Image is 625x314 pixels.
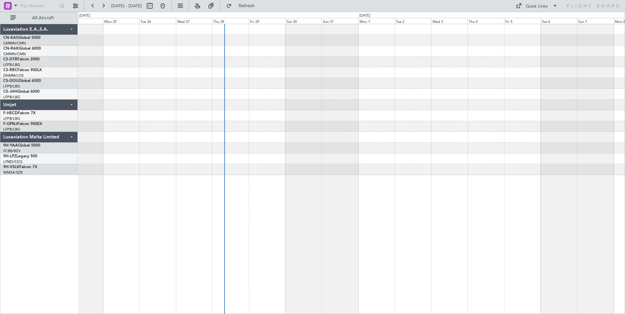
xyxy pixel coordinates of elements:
a: LFPB/LBG [3,127,20,132]
div: Sun 31 [322,18,358,24]
span: CS-RRC [3,68,17,72]
span: F-HECD [3,111,18,115]
div: [DATE] [359,13,370,19]
div: Sat 30 [285,18,322,24]
a: F-GPNJFalcon 900EX [3,122,42,126]
a: CS-DOUGlobal 6500 [3,79,41,83]
button: All Aircraft [7,13,71,23]
a: CS-DTRFalcon 2000 [3,57,40,61]
a: 9H-YAAGlobal 5000 [3,144,40,148]
div: [DATE] [79,13,90,19]
button: Refresh [223,1,262,11]
a: CN-RAKGlobal 6000 [3,47,41,51]
span: 9H-VSLK [3,165,19,169]
span: CS-JHH [3,90,17,94]
div: Quick Links [526,3,548,10]
span: 9H-LPZ [3,154,16,158]
div: Tue 2 [395,18,431,24]
span: 9H-YAA [3,144,18,148]
a: LFPB/LBG [3,84,20,89]
div: Fri 29 [249,18,285,24]
a: GMMN/CMN [3,52,26,56]
div: Fri 5 [504,18,541,24]
a: 9H-VSLKFalcon 7X [3,165,37,169]
a: F-HECDFalcon 7X [3,111,36,115]
a: LFPB/LBG [3,116,20,121]
a: WMSA/SZB [3,170,23,175]
span: CN-RAK [3,47,19,51]
div: Thu 28 [212,18,249,24]
span: [DATE] - [DATE] [111,3,142,9]
a: GMMN/CMN [3,41,26,46]
span: CS-DTR [3,57,17,61]
a: CS-RRCFalcon 900LX [3,68,42,72]
a: CS-JHHGlobal 6000 [3,90,40,94]
a: FCBB/BZV [3,149,21,153]
a: LFPB/LBG [3,62,20,67]
a: CN-KASGlobal 5000 [3,36,41,40]
div: Thu 4 [467,18,504,24]
div: Mon 1 [358,18,395,24]
div: Sun 24 [66,18,103,24]
div: Tue 26 [139,18,176,24]
input: Trip Number [20,1,58,11]
span: All Aircraft [17,16,69,20]
a: 9H-LPZLegacy 500 [3,154,37,158]
span: CN-KAS [3,36,18,40]
span: Refresh [233,4,261,8]
a: LFMD/CEQ [3,159,22,164]
a: DNMM/LOS [3,73,24,78]
div: Wed 27 [176,18,212,24]
span: F-GPNJ [3,122,17,126]
div: Sun 7 [577,18,614,24]
div: Sat 6 [541,18,577,24]
div: Mon 25 [103,18,140,24]
div: Wed 3 [431,18,468,24]
span: CS-DOU [3,79,19,83]
button: Quick Links [513,1,561,11]
a: LFPB/LBG [3,95,20,100]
